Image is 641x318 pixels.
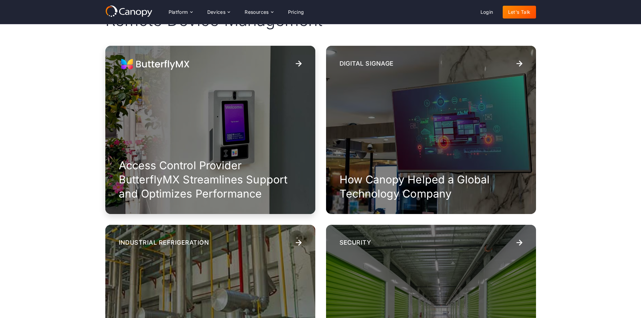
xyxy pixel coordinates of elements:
[245,10,269,14] div: Resources
[105,46,315,214] a: Access Control Provider ButterflyMX Streamlines Support and Optimizes Performance
[340,60,394,67] div: Digital Signage
[475,6,499,19] a: Login
[119,239,209,246] div: Industrial Refrigeration
[326,46,536,214] a: Digital SignageHow Canopy Helped a Global Technology Company
[119,158,302,201] h3: Access Control Provider ButterflyMX Streamlines Support and Optimizes Performance
[503,6,536,19] a: Let's Talk
[283,6,310,19] a: Pricing
[202,5,236,19] div: Devices
[340,239,371,246] div: Security
[340,173,523,201] h3: How Canopy Helped a Global Technology Company
[163,5,198,19] div: Platform
[239,5,278,19] div: Resources
[207,10,226,14] div: Devices
[169,10,188,14] div: Platform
